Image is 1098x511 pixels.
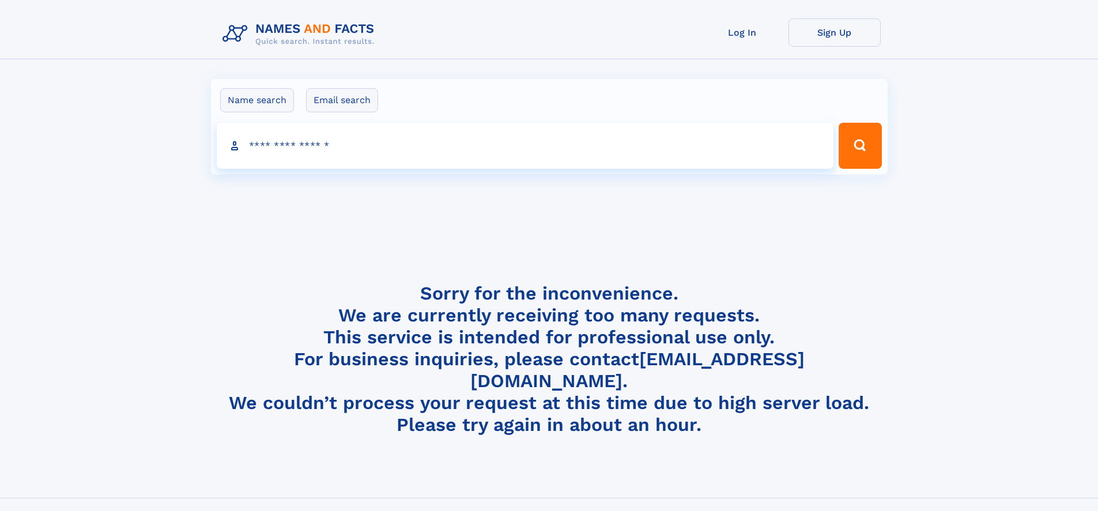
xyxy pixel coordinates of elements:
[788,18,881,47] a: Sign Up
[306,88,378,112] label: Email search
[220,88,294,112] label: Name search
[217,123,834,169] input: search input
[470,348,805,392] a: [EMAIL_ADDRESS][DOMAIN_NAME]
[218,282,881,436] h4: Sorry for the inconvenience. We are currently receiving too many requests. This service is intend...
[839,123,881,169] button: Search Button
[218,18,384,50] img: Logo Names and Facts
[696,18,788,47] a: Log In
